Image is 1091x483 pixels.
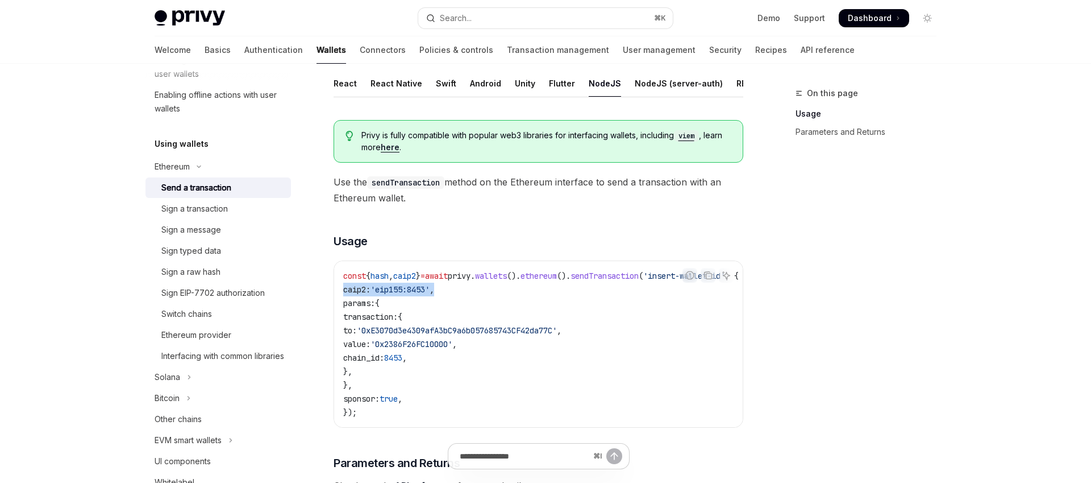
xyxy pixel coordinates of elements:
[801,36,855,64] a: API reference
[366,271,370,281] span: {
[145,367,291,387] button: Toggle Solana section
[393,271,416,281] span: caip2
[343,339,370,349] span: value:
[389,271,393,281] span: ,
[161,349,284,363] div: Interfacing with common libraries
[345,131,353,141] svg: Tip
[145,199,291,219] a: Sign a transaction
[623,36,696,64] a: User management
[589,70,621,97] div: NodeJS
[334,233,368,249] span: Usage
[334,174,743,206] span: Use the method on the Ethereum interface to send a transaction with an Ethereum wallet.
[161,328,231,342] div: Ethereum provider
[145,220,291,240] a: Sign a message
[918,9,936,27] button: Toggle dark mode
[848,13,892,24] span: Dashboard
[145,430,291,451] button: Toggle EVM smart wallets section
[161,244,221,258] div: Sign typed data
[145,451,291,472] a: UI components
[796,105,946,123] a: Usage
[145,346,291,366] a: Interfacing with common libraries
[520,271,557,281] span: ethereum
[155,160,190,174] div: Ethereum
[161,307,212,321] div: Switch chains
[161,202,228,216] div: Sign a transaction
[244,36,303,64] a: Authentication
[334,70,357,97] div: React
[398,394,402,404] span: ,
[370,284,430,295] span: 'eip155:8453'
[155,455,211,468] div: UI components
[755,36,787,64] a: Recipes
[639,271,643,281] span: (
[425,271,448,281] span: await
[161,286,265,300] div: Sign EIP-7702 authorization
[381,142,399,152] a: here
[430,284,434,295] span: ,
[375,298,380,308] span: {
[155,137,209,151] h5: Using wallets
[370,339,452,349] span: '0x2386F26FC10000'
[557,271,571,281] span: ().
[145,262,291,282] a: Sign a raw hash
[343,394,380,404] span: sponsor:
[205,36,231,64] a: Basics
[343,407,357,418] span: });
[145,409,291,430] a: Other chains
[507,36,609,64] a: Transaction management
[155,10,225,26] img: light logo
[357,325,557,336] span: '0xE3070d3e4309afA3bC9a6b057685743CF42da77C'
[416,271,420,281] span: }
[343,353,384,363] span: chain_id:
[145,177,291,198] a: Send a transaction
[398,312,402,322] span: {
[515,70,535,97] div: Unity
[155,412,202,426] div: Other chains
[420,271,425,281] span: =
[460,444,589,469] input: Ask a question...
[343,284,370,295] span: caip2:
[343,271,366,281] span: const
[360,36,406,64] a: Connectors
[343,325,357,336] span: to:
[436,70,456,97] div: Swift
[794,13,825,24] a: Support
[418,8,673,28] button: Open search
[155,36,191,64] a: Welcome
[317,36,346,64] a: Wallets
[440,11,472,25] div: Search...
[839,9,909,27] a: Dashboard
[470,271,475,281] span: .
[367,176,444,189] code: sendTransaction
[719,268,734,283] button: Ask AI
[635,70,723,97] div: NodeJS (server-auth)
[709,36,742,64] a: Security
[736,70,772,97] div: REST API
[155,434,222,447] div: EVM smart wallets
[145,304,291,324] a: Switch chains
[370,271,389,281] span: hash
[643,271,725,281] span: 'insert-wallet-id'
[145,156,291,177] button: Toggle Ethereum section
[155,88,284,115] div: Enabling offline actions with user wallets
[145,241,291,261] a: Sign typed data
[380,394,398,404] span: true
[674,130,699,142] code: viem
[807,86,858,100] span: On this page
[161,181,231,195] div: Send a transaction
[507,271,520,281] span: ().
[557,325,561,336] span: ,
[384,353,402,363] span: 8453
[701,268,715,283] button: Copy the contents from the code block
[571,271,639,281] span: sendTransaction
[470,70,501,97] div: Android
[155,370,180,384] div: Solana
[682,268,697,283] button: Report incorrect code
[343,298,375,308] span: params:
[161,223,221,237] div: Sign a message
[145,388,291,408] button: Toggle Bitcoin section
[452,339,457,349] span: ,
[419,36,493,64] a: Policies & controls
[361,130,731,153] span: Privy is fully compatible with popular web3 libraries for interfacing wallets, including , learn ...
[145,325,291,345] a: Ethereum provider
